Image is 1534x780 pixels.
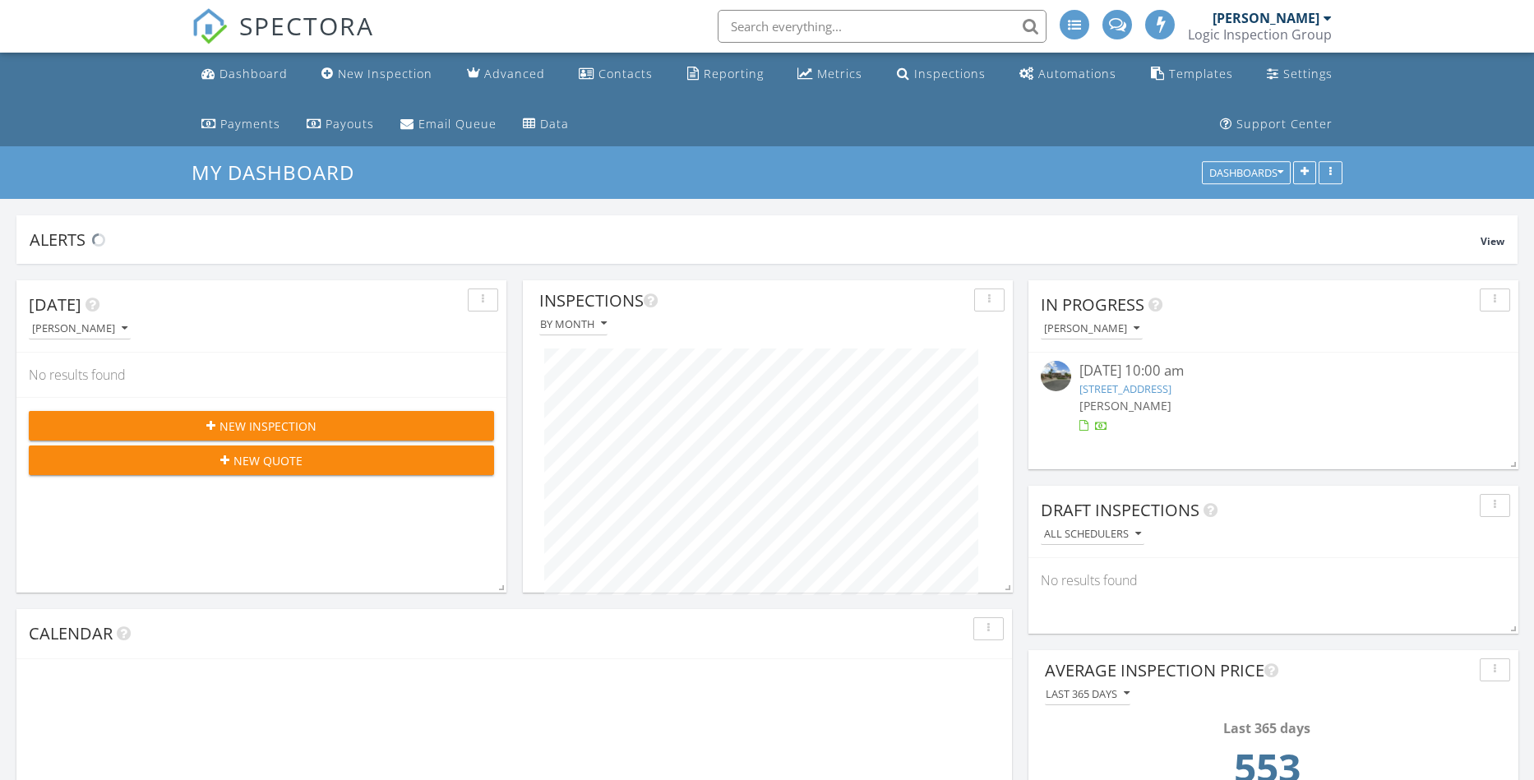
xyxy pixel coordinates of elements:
div: Alerts [30,228,1481,251]
div: Dashboards [1209,168,1283,179]
span: [PERSON_NAME] [1079,398,1171,413]
div: Inspections [539,288,968,313]
button: Last 365 days [1045,683,1130,705]
a: Advanced [460,59,552,90]
div: Payments [220,116,280,132]
a: Email Queue [394,109,503,140]
a: Metrics [791,59,869,90]
div: Last 365 days [1050,718,1484,738]
div: No results found [16,353,506,397]
a: My Dashboard [192,159,368,186]
button: [PERSON_NAME] [29,318,131,340]
a: Templates [1144,59,1240,90]
div: Contacts [598,66,653,81]
span: SPECTORA [239,8,374,43]
a: Contacts [572,59,659,90]
div: Payouts [326,116,374,132]
div: No results found [1028,558,1518,602]
button: All schedulers [1041,524,1144,546]
div: Dashboard [219,66,288,81]
div: [PERSON_NAME] [32,323,127,335]
div: Inspections [914,66,986,81]
a: Inspections [890,59,992,90]
div: [DATE] 10:00 am [1079,361,1467,381]
span: [DATE] [29,293,81,316]
a: Support Center [1213,109,1339,140]
div: Settings [1283,66,1333,81]
span: New Inspection [219,418,317,435]
button: Dashboards [1202,162,1291,185]
div: By month [540,318,607,330]
a: Automations (Advanced) [1013,59,1123,90]
div: Support Center [1236,116,1333,132]
a: New Inspection [315,59,439,90]
div: All schedulers [1044,528,1141,540]
a: [STREET_ADDRESS] [1079,381,1171,396]
button: New Quote [29,445,494,475]
input: Search everything... [718,10,1047,43]
div: Automations [1038,66,1116,81]
a: Settings [1260,59,1339,90]
div: Advanced [484,66,545,81]
div: [PERSON_NAME] [1213,10,1319,26]
div: Last 365 days [1046,688,1130,699]
div: [PERSON_NAME] [1044,323,1139,335]
a: Dashboard [195,59,294,90]
button: By month [539,313,608,335]
a: Reporting [681,59,770,90]
span: In Progress [1041,293,1144,316]
span: Calendar [29,622,113,644]
span: New Quote [233,452,303,469]
a: Data [516,109,575,140]
div: Metrics [817,66,862,81]
button: New Inspection [29,411,494,441]
div: Templates [1169,66,1233,81]
a: [DATE] 10:00 am [STREET_ADDRESS] [PERSON_NAME] [1041,361,1506,434]
div: Email Queue [418,116,497,132]
img: streetview [1041,361,1071,391]
a: Payouts [300,109,381,140]
a: Payments [195,109,287,140]
div: New Inspection [338,66,432,81]
a: SPECTORA [192,22,374,57]
div: Reporting [704,66,764,81]
img: The Best Home Inspection Software - Spectora [192,8,228,44]
div: Average Inspection Price [1045,658,1473,683]
div: Logic Inspection Group [1188,26,1332,43]
span: Draft Inspections [1041,499,1199,521]
span: View [1481,234,1504,248]
div: Data [540,116,569,132]
button: [PERSON_NAME] [1041,318,1143,340]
